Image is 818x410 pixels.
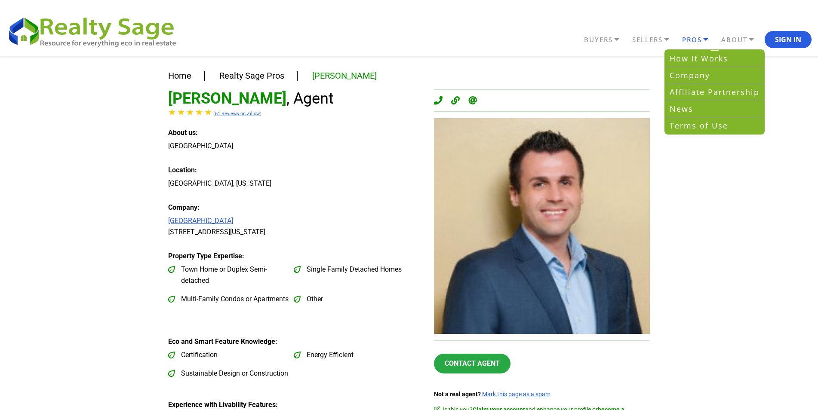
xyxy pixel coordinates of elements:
label: Single Family Detached Homes [294,264,415,275]
a: Affiliate Partnership [665,84,764,101]
a: How It Works [665,50,764,67]
div: [GEOGRAPHIC_DATA] [168,141,421,152]
div: Rating of this product is 5.0 out of 5. [168,108,213,116]
a: [PERSON_NAME] [312,70,377,81]
div: Property Type Expertise: [168,251,421,262]
a: Terms of Use [665,117,764,134]
h1: [PERSON_NAME] [168,89,421,107]
a: SELLERS [630,32,680,47]
label: Town Home or Duplex Semi-detached [168,264,289,286]
label: Sustainable Design or Construction [168,368,289,379]
div: About us: [168,127,421,138]
div: Company: [168,202,421,213]
label: Multi-Family Condos or Apartments [168,294,289,305]
div: BUYERS [664,49,765,135]
button: Sign In [765,31,812,48]
a: BUYERS [582,32,630,47]
a: PROS [680,32,719,47]
div: [STREET_ADDRESS][US_STATE] [168,215,421,238]
a: News [665,101,764,117]
a: Company [665,67,764,84]
label: Certification [168,349,289,361]
img: Artur Guney [434,118,650,334]
div: Not a real agent? [434,391,650,398]
a: Contact Agent [434,354,510,373]
span: , Agent [286,89,334,107]
div: Eco and Smart Feature Knowledge: [168,336,421,347]
a: Home [168,70,191,81]
a: Realty Sage Pros [219,70,284,81]
div: [GEOGRAPHIC_DATA], [US_STATE] [168,178,421,189]
label: Energy Efficient [294,349,415,361]
img: REALTY SAGE [6,14,185,48]
label: Other [294,294,415,305]
div: ( ) [168,108,421,119]
a: 61 Reviews on Zillow [215,111,260,116]
a: Mark this page as a spam [482,391,550,398]
div: Location: [168,165,421,176]
a: [GEOGRAPHIC_DATA] [168,217,233,225]
a: ABOUT [719,32,765,47]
